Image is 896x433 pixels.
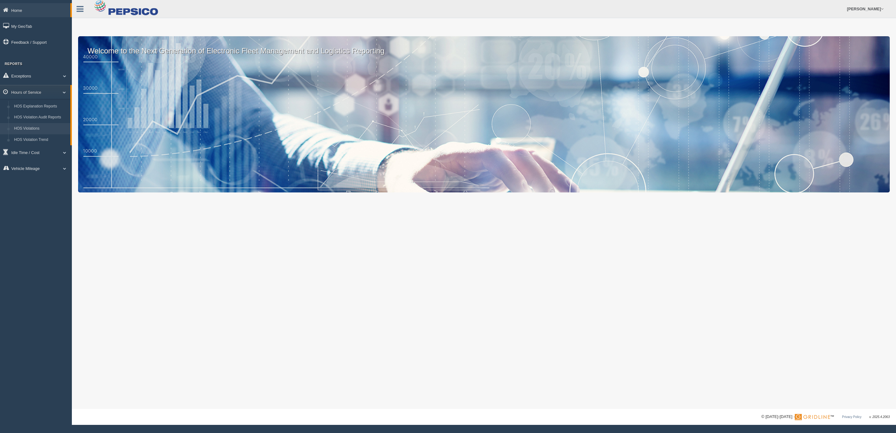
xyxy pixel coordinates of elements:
a: HOS Violations [11,123,70,134]
a: Privacy Policy [842,415,861,419]
a: HOS Explanation Reports [11,101,70,112]
img: Gridline [795,414,830,420]
div: © [DATE]-[DATE] - ™ [761,414,890,420]
a: HOS Violation Audit Reports [11,112,70,123]
p: Welcome to the Next Generation of Electronic Fleet Management and Logistics Reporting [78,36,890,56]
span: v. 2025.4.2063 [869,415,890,419]
a: HOS Violation Trend [11,134,70,146]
